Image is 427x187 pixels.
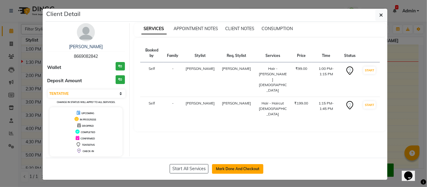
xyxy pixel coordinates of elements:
td: 1:15 PM-1:45 PM [312,97,341,121]
img: avatar [77,23,95,41]
span: SERVICES [141,23,167,34]
th: Time [312,44,341,62]
a: [PERSON_NAME] [69,44,103,49]
span: UPCOMING [81,112,94,115]
span: 8669082842 [74,54,98,59]
div: Hair - [PERSON_NAME] [DEMOGRAPHIC_DATA] [259,66,287,93]
span: IN PROGRESS [80,118,96,121]
span: Wallet [47,64,61,71]
td: 1:00 PM-1:15 PM [312,62,341,97]
span: TENTATIVE [82,143,95,146]
th: Family [164,44,182,62]
td: Self [140,62,164,97]
span: Deposit Amount [47,77,82,84]
span: [PERSON_NAME] [186,101,215,105]
span: CHECK-IN [83,150,94,153]
button: Start All Services [170,164,208,173]
small: Change in status will apply to all services. [57,101,115,104]
span: CONFIRMED [80,137,95,140]
span: DROPPED [82,124,94,127]
th: Services [255,44,291,62]
th: Stylist [182,44,219,62]
h3: ₹0 [116,75,125,84]
td: - [164,97,182,121]
span: APPOINTMENT NOTES [174,26,218,31]
th: Price [291,44,312,62]
h5: Client Detail [46,9,80,18]
th: Status [341,44,359,62]
span: COMPLETED [81,131,95,134]
span: [PERSON_NAME] [222,101,251,105]
button: Mark Done And Checkout [212,164,263,174]
th: Req. Stylist [219,44,255,62]
button: START [363,67,376,74]
span: [PERSON_NAME] [222,66,251,71]
div: Hair - Haircut [DEMOGRAPHIC_DATA] [259,101,287,117]
span: CONSUMPTION [262,26,293,31]
td: - [164,62,182,97]
iframe: chat widget [402,163,421,181]
div: ₹199.00 [295,101,308,106]
span: [PERSON_NAME] [186,66,215,71]
div: ₹99.00 [295,66,308,71]
th: Booked by [140,44,164,62]
span: CLIENT NOTES [226,26,255,31]
td: Self [140,97,164,121]
button: START [363,101,376,109]
h3: ₹0 [116,62,125,71]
